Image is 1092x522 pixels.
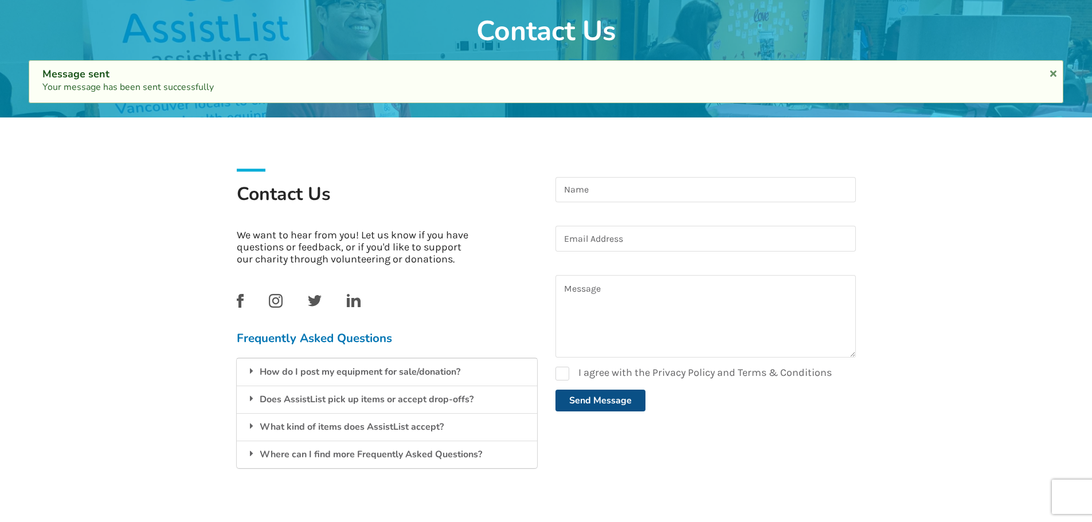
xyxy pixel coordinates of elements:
div: What kind of items does AssistList accept? [237,413,537,441]
div: How do I post my equipment for sale/donation? [237,358,537,386]
h3: Frequently Asked Questions [237,331,537,346]
img: linkedin_link [347,294,361,307]
label: I agree with the Privacy Policy and Terms & Conditions [555,367,832,380]
div: Your message has been sent successfully [42,68,1050,94]
div: Does AssistList pick up items or accept drop-offs? [237,386,537,413]
h1: Contact Us [476,14,616,49]
h1: Contact Us [237,182,537,220]
img: facebook_link [237,294,244,308]
div: Message sent [42,68,1050,81]
img: instagram_link [269,294,283,308]
p: We want to hear from you! Let us know if you have questions or feedback, or if you'd like to supp... [237,229,477,265]
input: Name [555,177,856,203]
div: Where can I find more Frequently Asked Questions? [237,441,537,468]
button: Send Message [555,390,645,411]
img: twitter_link [308,295,322,307]
input: Email Address [555,226,856,252]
